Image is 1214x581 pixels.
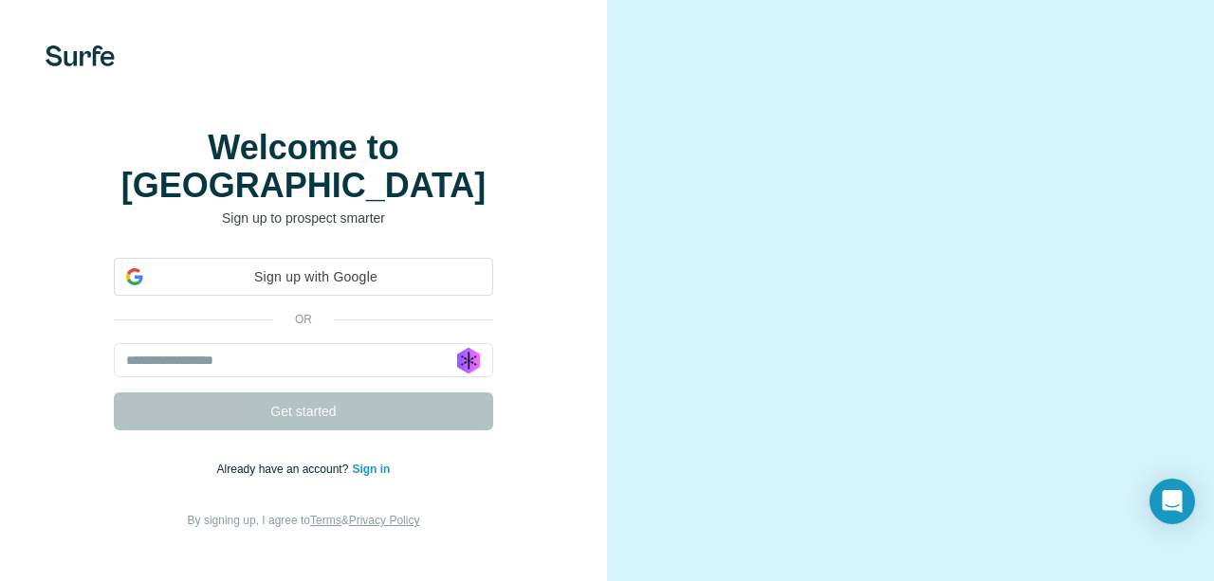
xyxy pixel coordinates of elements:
img: Surfe's logo [46,45,115,66]
span: By signing up, I agree to & [188,514,420,527]
div: Sign up with Google [114,258,493,296]
p: Sign up to prospect smarter [114,209,493,227]
span: Sign up with Google [151,267,481,287]
span: Already have an account? [217,463,353,476]
a: Terms [310,514,341,527]
h1: Welcome to [GEOGRAPHIC_DATA] [114,129,493,205]
a: Sign in [352,463,390,476]
p: or [273,311,334,328]
a: Privacy Policy [349,514,420,527]
div: Open Intercom Messenger [1150,479,1195,524]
